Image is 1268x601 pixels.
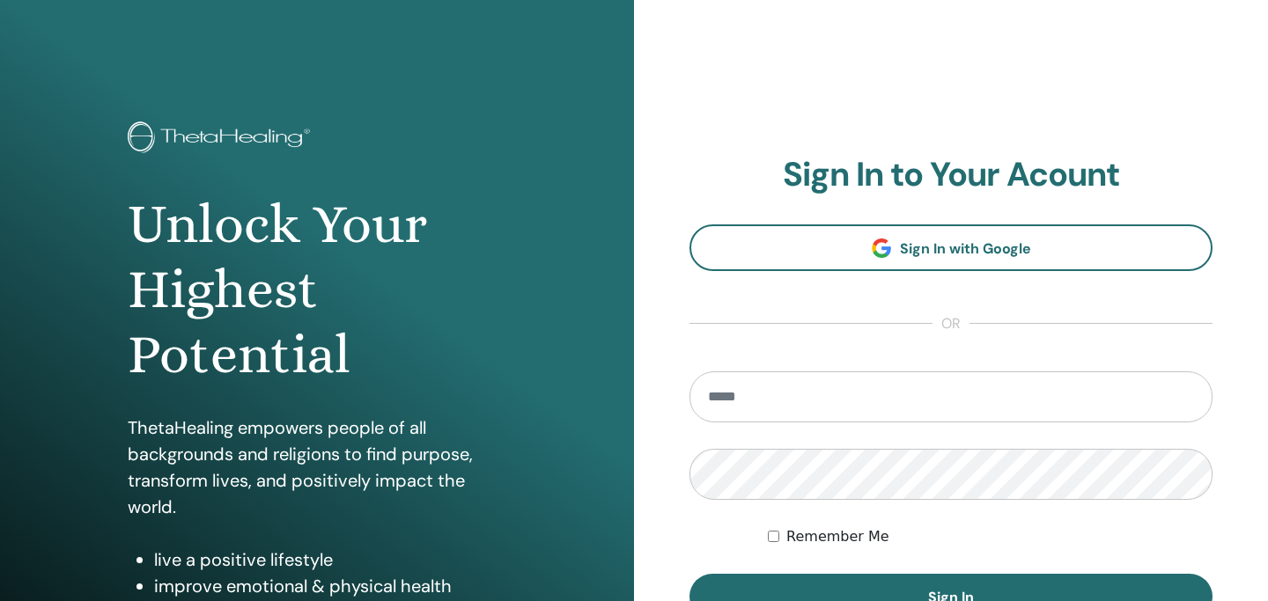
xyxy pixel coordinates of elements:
[154,573,506,599] li: improve emotional & physical health
[933,313,969,334] span: or
[128,192,506,388] h1: Unlock Your Highest Potential
[689,224,1213,271] a: Sign In with Google
[786,526,889,547] label: Remember Me
[900,239,1031,258] span: Sign In with Google
[768,526,1213,547] div: Keep me authenticated indefinitely or until I manually logout
[128,414,506,520] p: ThetaHealing empowers people of all backgrounds and religions to find purpose, transform lives, a...
[689,155,1213,195] h2: Sign In to Your Acount
[154,546,506,573] li: live a positive lifestyle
